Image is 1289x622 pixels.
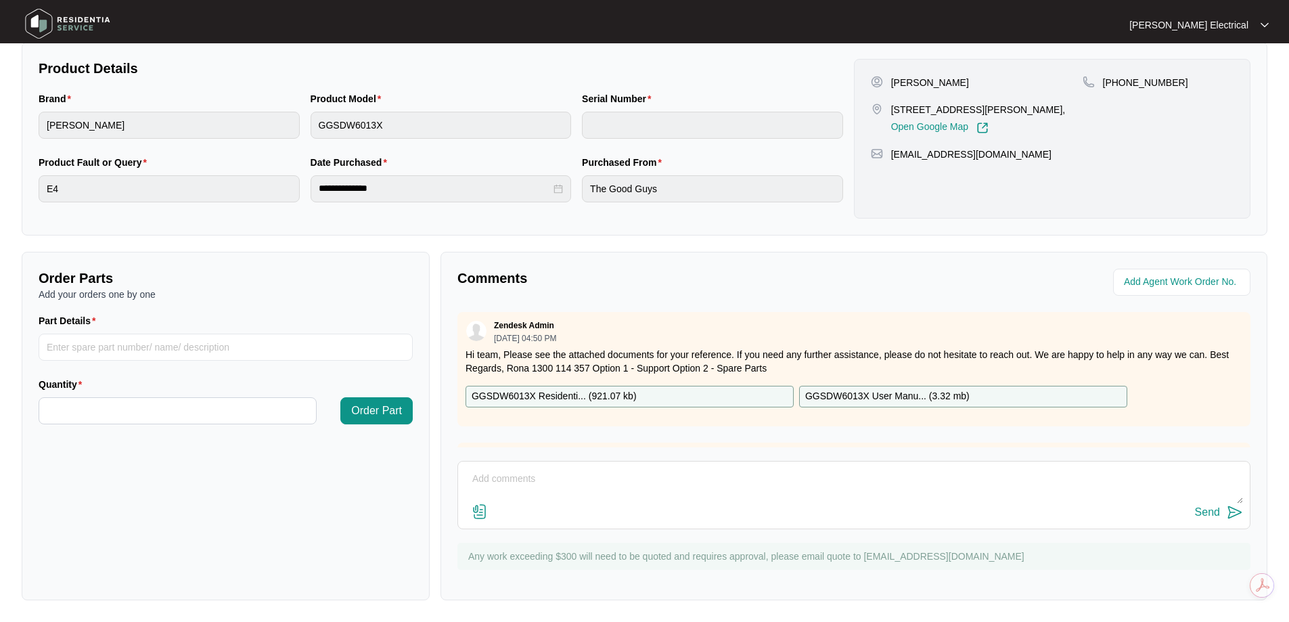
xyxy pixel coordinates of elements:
[582,156,667,169] label: Purchased From
[39,269,413,288] p: Order Parts
[39,59,843,78] p: Product Details
[891,122,989,134] a: Open Google Map
[351,403,402,419] span: Order Part
[39,334,413,361] input: Part Details
[319,181,551,196] input: Date Purchased
[472,504,488,520] img: file-attachment-doc.svg
[871,76,883,88] img: user-pin
[472,389,637,404] p: GGSDW6013X Residenti... ( 921.07 kb )
[1124,274,1242,290] input: Add Agent Work Order No.
[1261,22,1269,28] img: dropdown arrow
[1103,76,1188,89] p: [PHONE_NUMBER]
[871,148,883,160] img: map-pin
[311,112,572,139] input: Product Model
[891,103,1066,116] p: [STREET_ADDRESS][PERSON_NAME],
[311,92,387,106] label: Product Model
[582,112,843,139] input: Serial Number
[891,76,969,89] p: [PERSON_NAME]
[39,92,76,106] label: Brand
[457,269,844,288] p: Comments
[1227,504,1243,520] img: send-icon.svg
[891,148,1051,161] p: [EMAIL_ADDRESS][DOMAIN_NAME]
[494,320,554,331] p: Zendesk Admin
[39,175,300,202] input: Product Fault or Query
[871,103,883,115] img: map-pin
[976,122,989,134] img: Link-External
[582,92,656,106] label: Serial Number
[1129,18,1248,32] p: [PERSON_NAME] Electrical
[39,314,101,328] label: Part Details
[20,3,115,44] img: residentia service logo
[311,156,392,169] label: Date Purchased
[39,288,413,301] p: Add your orders one by one
[39,156,152,169] label: Product Fault or Query
[582,175,843,202] input: Purchased From
[39,378,87,391] label: Quantity
[494,334,556,342] p: [DATE] 04:50 PM
[466,321,487,341] img: user.svg
[805,389,970,404] p: GGSDW6013X User Manu... ( 3.32 mb )
[1083,76,1095,88] img: map-pin
[1195,506,1220,518] div: Send
[468,550,1244,563] p: Any work exceeding $300 will need to be quoted and requires approval, please email quote to [EMAI...
[340,397,413,424] button: Order Part
[39,112,300,139] input: Brand
[466,348,1242,375] p: Hi team, Please see the attached documents for your reference. If you need any further assistance...
[39,398,316,424] input: Quantity
[1195,504,1243,522] button: Send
